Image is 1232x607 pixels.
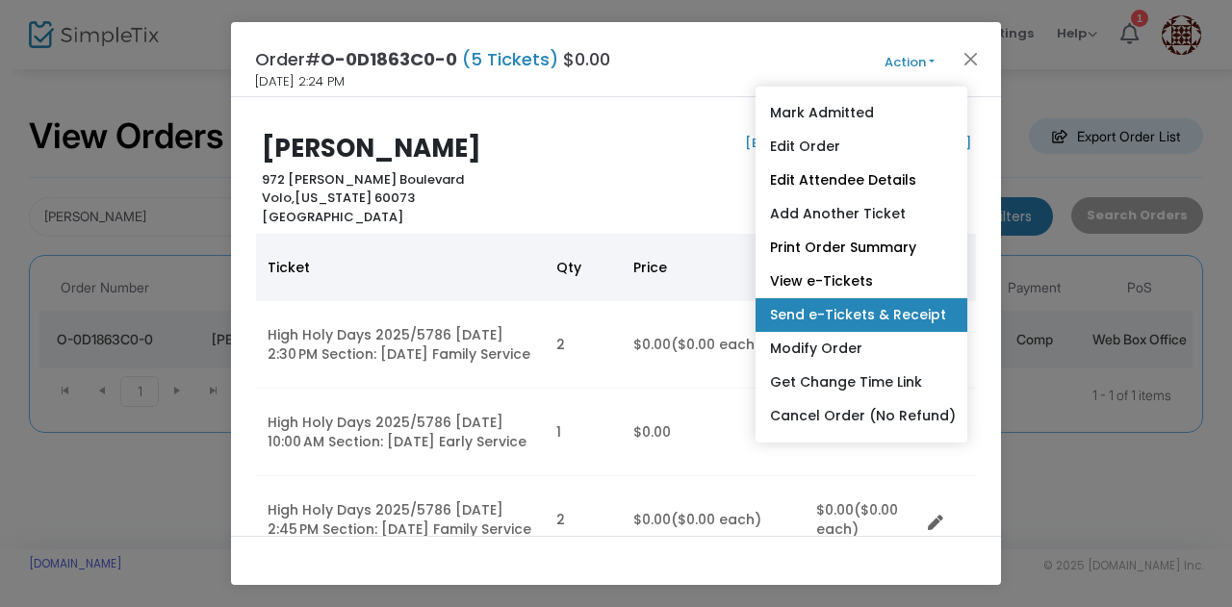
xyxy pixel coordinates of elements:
[756,399,967,433] a: Cancel Order (No Refund)
[262,170,464,226] b: 972 [PERSON_NAME] Boulevard [US_STATE] 60073 [GEOGRAPHIC_DATA]
[262,131,481,165] b: [PERSON_NAME]
[756,197,967,231] a: Add Another Ticket
[805,476,920,564] td: $0.00
[256,476,545,564] td: High Holy Days 2025/5786 [DATE] 2:45 PM Section: [DATE] Family Service
[545,234,622,301] th: Qty
[262,189,295,207] span: Volo,
[671,510,761,529] span: ($0.00 each)
[545,476,622,564] td: 2
[756,366,967,399] a: Get Change Time Link
[255,72,345,91] span: [DATE] 2:24 PM
[321,47,457,71] span: O-0D1863C0-0
[756,164,967,197] a: Edit Attendee Details
[622,301,805,389] td: $0.00
[622,389,805,476] td: $0.00
[756,231,967,265] a: Print Order Summary
[756,130,967,164] a: Edit Order
[756,96,967,130] a: Mark Admitted
[959,46,984,71] button: Close
[622,476,805,564] td: $0.00
[457,47,563,71] span: (5 Tickets)
[545,301,622,389] td: 2
[256,234,545,301] th: Ticket
[256,301,545,389] td: High Holy Days 2025/5786 [DATE] 2:30 PM Section: [DATE] Family Service
[756,265,967,298] a: View e-Tickets
[255,46,610,72] h4: Order# $0.00
[816,500,898,539] span: ($0.00 each)
[256,389,545,476] td: High Holy Days 2025/5786 [DATE] 10:00 AM Section: [DATE] Early Service
[756,332,967,366] a: Modify Order
[852,52,967,73] button: Action
[756,298,967,332] a: Send e-Tickets & Receipt
[545,389,622,476] td: 1
[256,234,976,564] div: Data table
[622,234,805,301] th: Price
[741,134,971,152] a: [EMAIL_ADDRESS][DOMAIN_NAME]
[671,335,761,354] span: ($0.00 each)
